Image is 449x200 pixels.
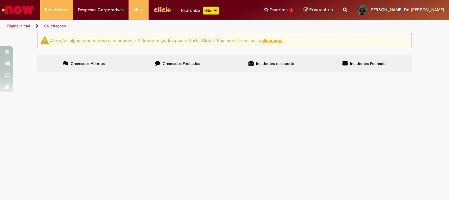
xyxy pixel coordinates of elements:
img: click_logo_yellow_360x200.png [154,5,171,14]
img: ServiceNow [1,3,35,16]
ul: Trilhas de página [5,20,295,32]
span: Requisições [45,7,68,13]
p: +GenAi [203,7,219,14]
span: Incidentes em aberto [256,61,294,66]
span: Chamados Abertos [71,61,105,66]
a: Página inicial [7,23,30,29]
span: Chamados Fechados [163,61,200,66]
span: Despesas Corporativas [78,7,124,13]
a: Solicitações [44,23,66,29]
span: Incidentes Fechados [350,61,388,66]
span: 1 [289,8,294,13]
span: Favoritos [270,7,288,13]
ng-bind-html: Atenção: alguns chamados relacionados a T.I foram migrados para o Portal Global. Para acessá-los,... [50,37,283,43]
div: Padroniza [181,7,219,14]
a: Rascunhos [304,7,333,13]
a: clicar aqui. [261,37,283,43]
span: Rascunhos [309,7,333,13]
span: [PERSON_NAME] Do [PERSON_NAME] [369,7,444,13]
span: More [133,7,144,13]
